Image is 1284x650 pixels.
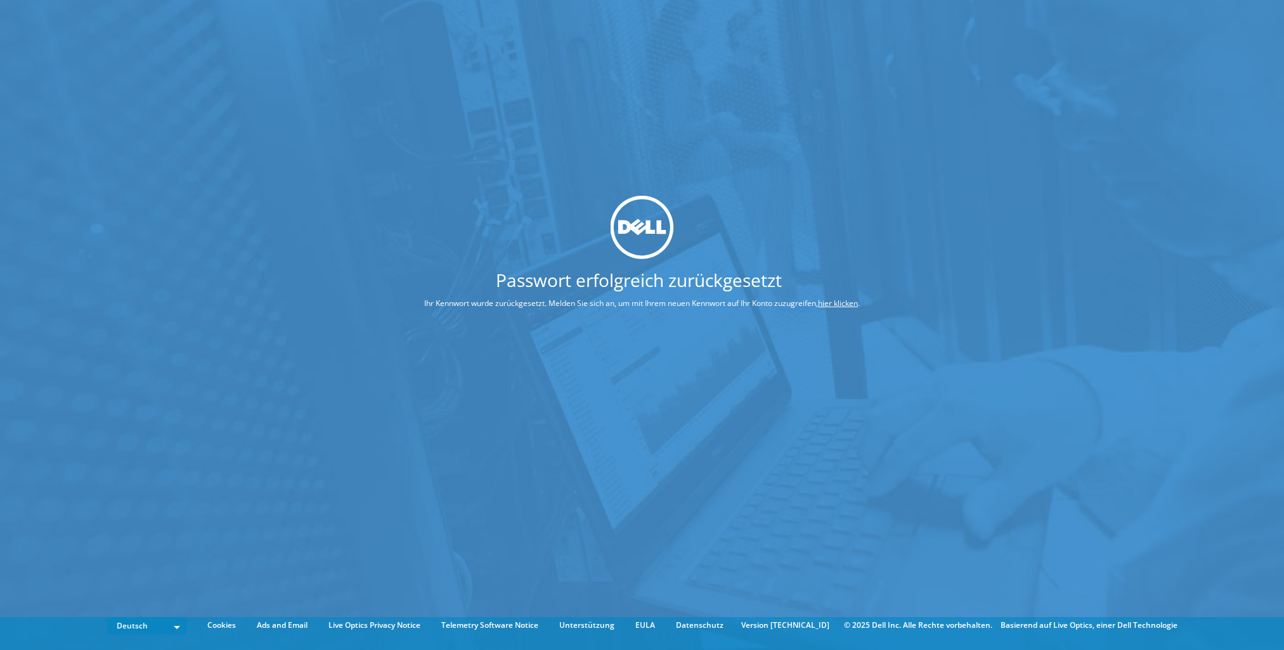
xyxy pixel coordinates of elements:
[550,618,624,632] a: Unterstützung
[838,618,999,632] li: © 2025 Dell Inc. Alle Rechte vorbehalten.
[198,618,245,632] a: Cookies
[377,296,907,310] p: Ihr Kennwort wurde zurückgesetzt. Melden Sie sich an, um mit Ihrem neuen Kennwort auf Ihr Konto z...
[1001,618,1177,632] li: Basierend auf Live Optics, einer Dell Technologie
[611,196,674,259] img: dell_svg_logo.svg
[666,618,733,632] a: Datenschutz
[626,618,665,632] a: EULA
[735,618,836,632] li: Version [TECHNICAL_ID]
[319,618,430,632] a: Live Optics Privacy Notice
[818,298,858,309] a: hier klicken
[247,618,317,632] a: Ads and Email
[432,618,548,632] a: Telemetry Software Notice
[377,271,901,289] h1: Passwort erfolgreich zurückgesetzt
